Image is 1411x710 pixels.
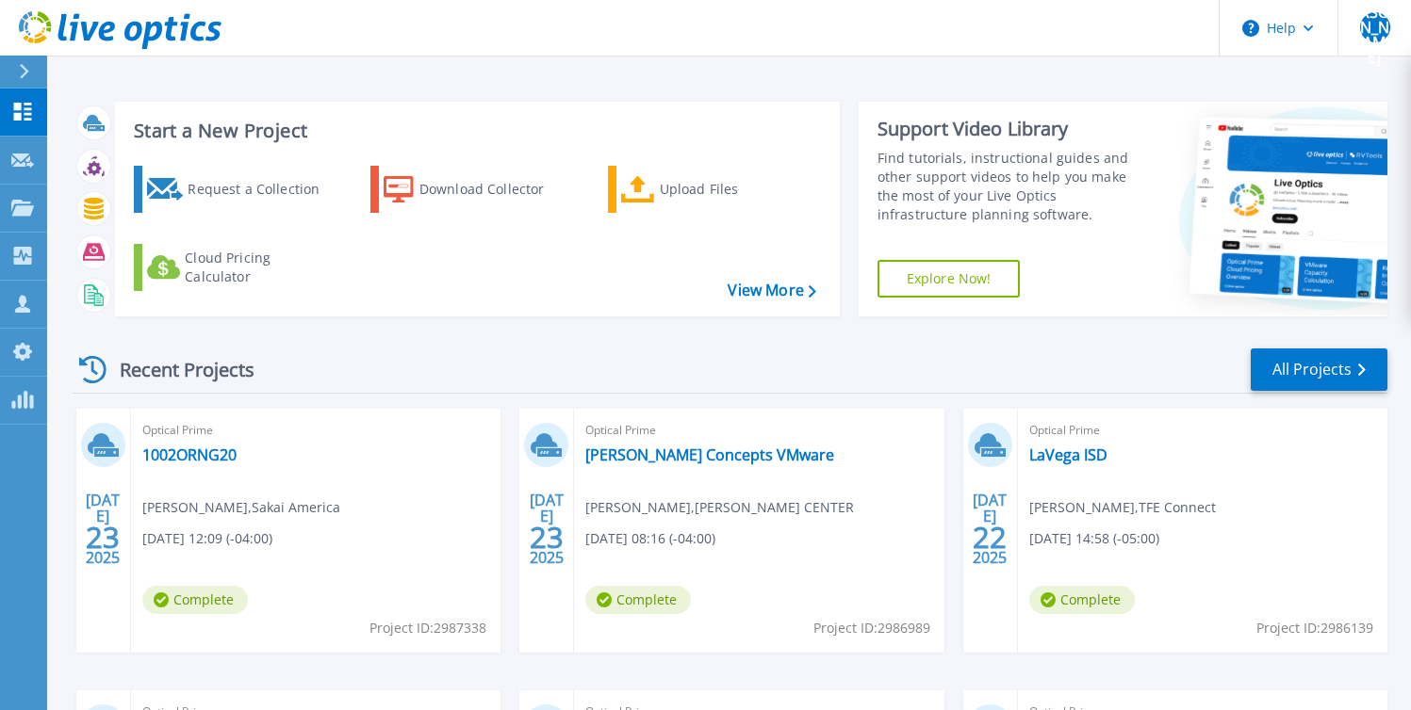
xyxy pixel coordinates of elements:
span: 23 [530,529,564,545]
h3: Start a New Project [134,121,815,141]
div: Find tutorials, instructional guides and other support videos to help you make the most of your L... [878,149,1142,224]
span: Optical Prime [585,420,932,441]
div: Cloud Pricing Calculator [185,249,336,286]
span: 23 [86,529,120,545]
div: [DATE] 2025 [85,494,121,563]
div: Request a Collection [188,170,338,208]
span: Complete [585,586,691,614]
a: Explore Now! [878,260,1021,298]
a: LaVega ISD [1029,445,1107,464]
a: Request a Collection [134,166,344,213]
span: [DATE] 14:58 (-05:00) [1029,528,1159,549]
span: Complete [142,586,248,614]
div: [DATE] 2025 [529,494,565,563]
a: All Projects [1251,348,1387,391]
span: [PERSON_NAME] , TFE Connect [1029,497,1216,518]
a: [PERSON_NAME] Concepts VMware [585,445,834,464]
span: [PERSON_NAME] , [PERSON_NAME] CENTER [585,497,854,518]
div: Recent Projects [73,347,280,393]
span: Project ID: 2986989 [813,618,930,638]
div: [DATE] 2025 [972,494,1008,563]
span: [DATE] 08:16 (-04:00) [585,528,715,549]
span: Optical Prime [142,420,489,441]
div: Support Video Library [878,117,1142,141]
a: 1002ORNG20 [142,445,237,464]
span: Project ID: 2986139 [1256,618,1373,638]
div: Download Collector [419,170,570,208]
span: [DATE] 12:09 (-04:00) [142,528,272,549]
span: 22 [973,529,1007,545]
a: View More [728,282,815,299]
a: Cloud Pricing Calculator [134,244,344,291]
span: Optical Prime [1029,420,1376,441]
div: Upload Files [660,170,811,208]
span: Project ID: 2987338 [369,618,486,638]
span: [PERSON_NAME] , Sakai America [142,497,340,518]
span: Complete [1029,586,1135,614]
a: Download Collector [370,166,581,213]
a: Upload Files [608,166,818,213]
